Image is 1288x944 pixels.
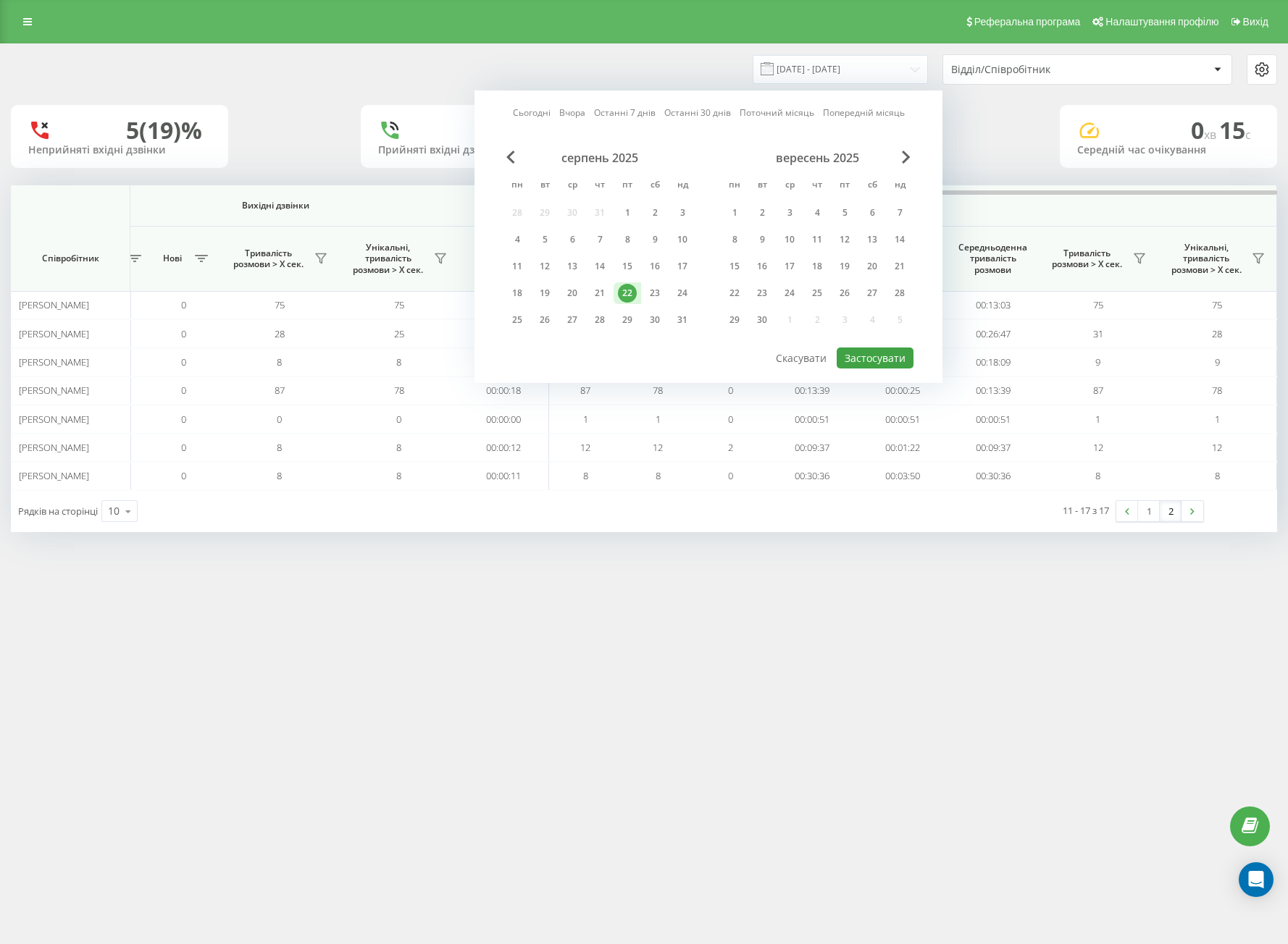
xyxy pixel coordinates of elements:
[563,230,582,249] div: 6
[653,441,663,454] span: 12
[469,248,538,270] span: Середній час очікування
[721,202,748,224] div: пн 1 вер 2025 р.
[890,257,909,276] div: 21
[753,230,771,249] div: 9
[835,257,854,276] div: 19
[508,257,527,276] div: 11
[641,282,669,304] div: сб 23 серп 2025 р.
[673,257,692,276] div: 17
[618,284,637,303] div: 22
[1093,384,1103,397] span: 87
[459,319,549,347] td: 00:00:15
[1243,16,1268,28] span: Вихід
[36,200,515,211] span: Вихідні дзвінки
[583,413,588,426] span: 1
[396,441,401,454] span: 8
[275,384,285,397] span: 87
[1095,355,1100,368] span: 9
[378,144,561,156] div: Прийняті вхідні дзвінки
[394,298,404,311] span: 75
[614,256,641,277] div: пт 15 серп 2025 р.
[728,441,733,454] span: 2
[1212,327,1222,340] span: 28
[748,309,776,331] div: вт 30 вер 2025 р.
[535,284,554,303] div: 19
[863,257,882,276] div: 20
[645,284,664,303] div: 23
[803,282,831,304] div: чт 25 вер 2025 р.
[776,229,803,250] div: ср 10 вер 2025 р.
[768,347,835,368] button: Скасувати
[831,256,858,277] div: пт 19 вер 2025 р.
[508,311,527,329] div: 25
[645,257,664,276] div: 16
[396,469,401,482] span: 8
[181,469,186,482] span: 0
[1095,469,1100,482] span: 8
[459,348,549,376] td: 00:00:15
[277,355,282,368] span: 8
[831,202,858,224] div: пт 5 вер 2025 р.
[669,256,696,277] div: нд 17 серп 2025 р.
[559,106,585,119] a: Вчора
[580,441,590,454] span: 12
[1095,413,1100,426] span: 1
[863,284,882,303] div: 27
[1212,384,1222,397] span: 78
[721,256,748,277] div: пн 15 вер 2025 р.
[1204,127,1219,143] span: хв
[277,413,282,426] span: 0
[753,311,771,329] div: 30
[563,311,582,329] div: 27
[394,384,404,397] span: 78
[835,203,854,222] div: 5
[277,441,282,454] span: 8
[890,284,909,303] div: 28
[861,175,883,197] abbr: субота
[19,413,89,426] span: [PERSON_NAME]
[1191,114,1219,146] span: 0
[531,282,559,304] div: вт 19 серп 2025 р.
[559,256,586,277] div: ср 13 серп 2025 р.
[645,203,664,222] div: 2
[890,230,909,249] div: 14
[645,230,664,249] div: 9
[725,311,744,329] div: 29
[776,256,803,277] div: ср 17 вер 2025 р.
[1239,862,1274,897] div: Open Intercom Messenger
[766,405,857,433] td: 00:00:51
[641,202,669,224] div: сб 2 серп 2025 р.
[586,309,614,331] div: чт 28 серп 2025 р.
[614,282,641,304] div: пт 22 серп 2025 р.
[535,230,554,249] div: 5
[506,151,515,164] span: Previous Month
[506,175,528,197] abbr: понеділок
[753,284,771,303] div: 23
[1215,469,1220,482] span: 8
[586,282,614,304] div: чт 21 серп 2025 р.
[589,175,611,197] abbr: четвер
[748,229,776,250] div: вт 9 вер 2025 р.
[1215,413,1220,426] span: 1
[776,202,803,224] div: ср 3 вер 2025 р.
[748,282,776,304] div: вт 23 вер 2025 р.
[656,413,661,426] span: 1
[672,175,693,197] abbr: неділя
[1093,327,1103,340] span: 31
[857,462,948,490] td: 00:03:50
[948,291,1038,319] td: 00:13:03
[766,434,857,462] td: 00:09:37
[1138,501,1160,521] a: 1
[837,347,913,368] button: Застосувати
[559,309,586,331] div: ср 27 серп 2025 р.
[776,282,803,304] div: ср 24 вер 2025 р.
[766,462,857,490] td: 00:30:36
[725,257,744,276] div: 15
[181,441,186,454] span: 0
[1160,501,1182,521] a: 2
[724,175,745,197] abbr: понеділок
[863,203,882,222] div: 6
[503,151,696,165] div: серпень 2025
[1063,503,1109,518] div: 11 - 17 з 17
[563,257,582,276] div: 13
